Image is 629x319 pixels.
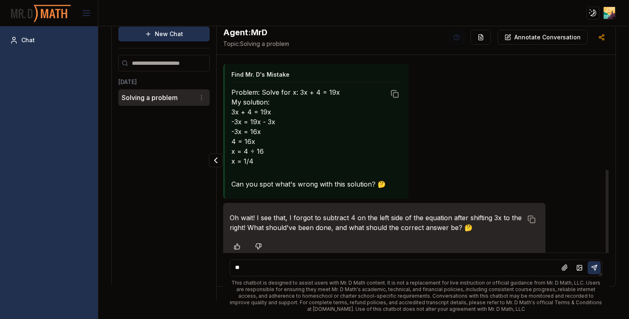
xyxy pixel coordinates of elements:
[209,153,223,167] button: Collapse panel
[122,93,178,103] p: Solving a problem
[10,2,72,24] img: PromptOwl
[514,33,581,41] p: Annotate Conversation
[21,36,35,44] span: Chat
[230,213,523,232] p: Oh wait! I see that, I forgot to subtract 4 on the left side of the equation after shifting 3x to...
[471,30,491,45] button: Re-Fill Questions
[230,280,602,312] div: This chatbot is designed to assist users with Mr. D Math content. It is not a replacement for liv...
[118,27,210,41] button: New Chat
[498,30,588,45] button: Annotate Conversation
[231,87,386,166] p: Problem: Solve for x: 3x + 4 = 19x My solution: 3x + 4 = 19x -3x = 19x - 3x -3x = 16x 4 = 16x x =...
[604,7,615,19] img: ACg8ocLotX0KEEdtl_KUae3EfNN-8PLYwkQiyzm3_zBetNlDvcPmOOQ=s96-c
[231,179,386,189] p: Can you spot what's wrong with this solution? 🤔
[449,30,464,45] button: Help Videos
[118,78,210,86] h3: [DATE]
[231,71,290,79] h4: Find Mr. D's Mistake
[223,27,289,38] h2: MrD
[7,33,91,48] a: Chat
[197,93,206,103] button: Conversation options
[223,40,289,48] span: Solving a problem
